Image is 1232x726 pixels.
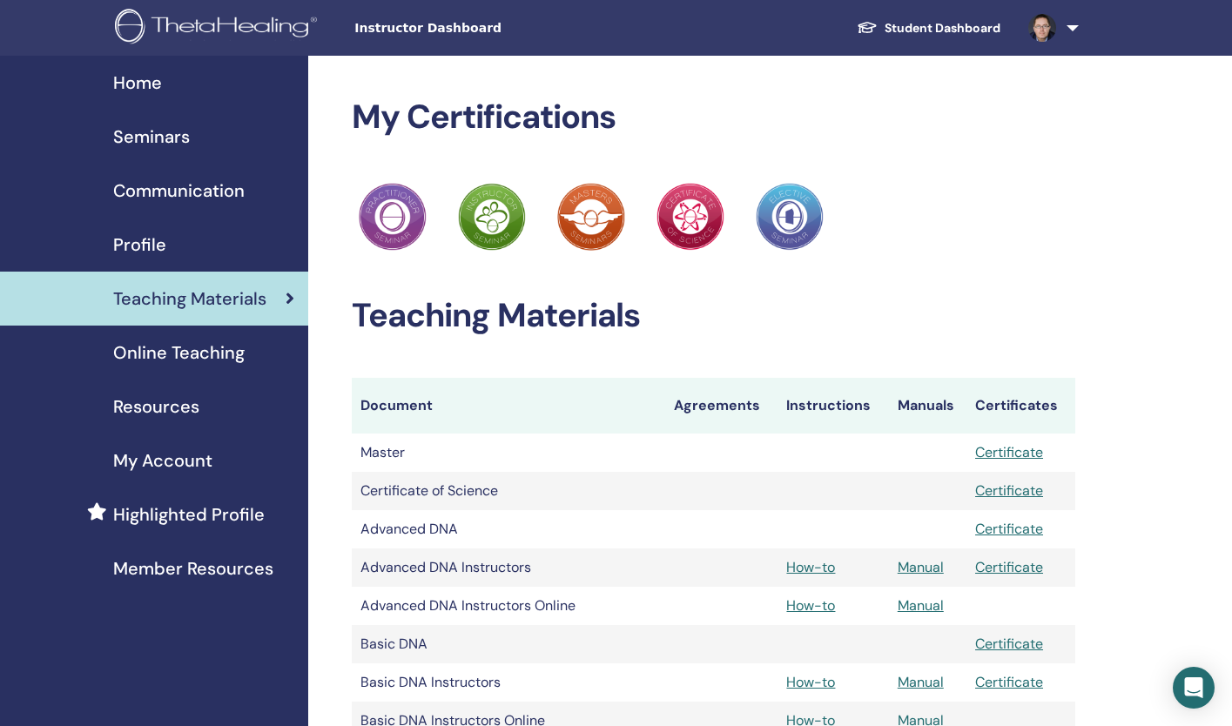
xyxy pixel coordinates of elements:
img: logo.png [115,9,323,48]
a: Student Dashboard [843,12,1014,44]
img: Practitioner [756,183,824,251]
span: Profile [113,232,166,258]
th: Instructions [778,378,888,434]
span: Instructor Dashboard [354,19,616,37]
td: Advanced DNA Instructors [352,548,665,587]
a: Certificate [975,481,1043,500]
td: Master [352,434,665,472]
td: Basic DNA [352,625,665,663]
span: Highlighted Profile [113,501,265,528]
a: Certificate [975,558,1043,576]
a: Manual [898,558,944,576]
td: Certificate of Science [352,472,665,510]
a: How-to [786,596,835,615]
a: Manual [898,673,944,691]
td: Advanced DNA Instructors Online [352,587,665,625]
a: Certificate [975,520,1043,538]
span: Online Teaching [113,339,245,366]
td: Advanced DNA [352,510,665,548]
img: Practitioner [656,183,724,251]
img: default.jpg [1028,14,1056,42]
span: Teaching Materials [113,286,266,312]
span: My Account [113,447,212,474]
th: Document [352,378,665,434]
span: Member Resources [113,555,273,581]
th: Agreements [665,378,778,434]
span: Seminars [113,124,190,150]
img: Practitioner [359,183,427,251]
span: Home [113,70,162,96]
a: Certificate [975,443,1043,461]
h2: My Certifications [352,97,1075,138]
div: Open Intercom Messenger [1173,667,1215,709]
a: Manual [898,596,944,615]
img: Practitioner [557,183,625,251]
th: Certificates [966,378,1075,434]
img: graduation-cap-white.svg [857,20,878,35]
a: Certificate [975,635,1043,653]
td: Basic DNA Instructors [352,663,665,702]
a: Certificate [975,673,1043,691]
span: Resources [113,393,199,420]
h2: Teaching Materials [352,296,1075,336]
th: Manuals [889,378,966,434]
a: How-to [786,673,835,691]
img: Practitioner [458,183,526,251]
span: Communication [113,178,245,204]
a: How-to [786,558,835,576]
